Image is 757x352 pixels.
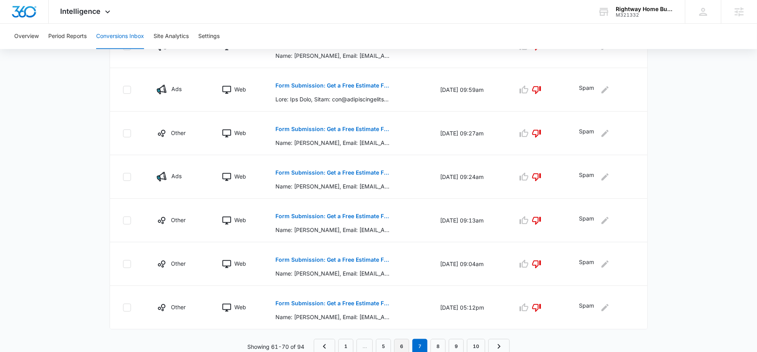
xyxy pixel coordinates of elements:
[234,303,246,311] p: Web
[275,126,391,132] p: Form Submission: Get a Free Estimate Form
[579,258,594,270] p: Spam
[431,199,508,242] td: [DATE] 09:13am
[431,112,508,155] td: [DATE] 09:27am
[275,163,391,182] button: Form Submission: Get a Free Estimate Form
[599,301,611,314] button: Edit Comments
[579,84,594,96] p: Spam
[431,242,508,286] td: [DATE] 09:04am
[154,24,189,49] button: Site Analytics
[275,76,391,95] button: Form Submission: Get a Free Estimate Form
[579,214,594,227] p: Spam
[599,258,611,270] button: Edit Comments
[275,301,391,306] p: Form Submission: Get a Free Estimate Form
[234,129,246,137] p: Web
[275,207,391,226] button: Form Submission: Get a Free Estimate Form
[198,24,220,49] button: Settings
[275,313,391,321] p: Name: [PERSON_NAME], Email: [EMAIL_ADDRESS][DOMAIN_NAME], Phone: [PHONE_NUMBER], Zip Code: 62537,...
[275,51,391,60] p: Name: [PERSON_NAME], Email: [EMAIL_ADDRESS][DOMAIN_NAME], Phone: [PHONE_NUMBER], Zip Code: 55124,...
[171,85,182,93] p: Ads
[616,6,674,12] div: account name
[234,259,246,268] p: Web
[171,172,182,180] p: Ads
[275,83,391,88] p: Form Submission: Get a Free Estimate Form
[171,303,186,311] p: Other
[234,172,246,181] p: Web
[275,182,391,190] p: Name: [PERSON_NAME], Email: [EMAIL_ADDRESS][DOMAIN_NAME], Phone: [PHONE_NUMBER], Zip Code: 14304,...
[579,301,594,314] p: Spam
[234,85,246,93] p: Web
[579,171,594,183] p: Spam
[275,294,391,313] button: Form Submission: Get a Free Estimate Form
[14,24,39,49] button: Overview
[96,24,144,49] button: Conversions Inbox
[275,226,391,234] p: Name: [PERSON_NAME], Email: [EMAIL_ADDRESS][DOMAIN_NAME], Phone: [PHONE_NUMBER], Zip Code: 16254,...
[275,250,391,269] button: Form Submission: Get a Free Estimate Form
[275,139,391,147] p: Name: [PERSON_NAME], Email: [EMAIL_ADDRESS][DOMAIN_NAME], Phone: [PHONE_NUMBER], Zip Code: 29483,...
[431,155,508,199] td: [DATE] 09:24am
[275,120,391,139] button: Form Submission: Get a Free Estimate Form
[275,170,391,175] p: Form Submission: Get a Free Estimate Form
[171,129,186,137] p: Other
[275,213,391,219] p: Form Submission: Get a Free Estimate Form
[431,68,508,112] td: [DATE] 09:59am
[171,216,186,224] p: Other
[275,95,391,103] p: Lore: Ips Dolo, Sitam: con@adipiscingelitse.doe, Tempo: 5636508153, Inc Utla: 89550, Etdo Magnaal...
[171,259,186,268] p: Other
[616,12,674,18] div: account id
[431,286,508,329] td: [DATE] 05:12pm
[61,7,101,15] span: Intelligence
[599,171,611,183] button: Edit Comments
[275,257,391,263] p: Form Submission: Get a Free Estimate Form
[247,342,304,351] p: Showing 61-70 of 94
[48,24,87,49] button: Period Reports
[599,84,611,96] button: Edit Comments
[579,127,594,140] p: Spam
[599,214,611,227] button: Edit Comments
[275,269,391,278] p: Name: [PERSON_NAME], Email: [EMAIL_ADDRESS][DOMAIN_NAME], Phone: [PHONE_NUMBER], Zip Code: 43209,...
[234,216,246,224] p: Web
[599,127,611,140] button: Edit Comments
